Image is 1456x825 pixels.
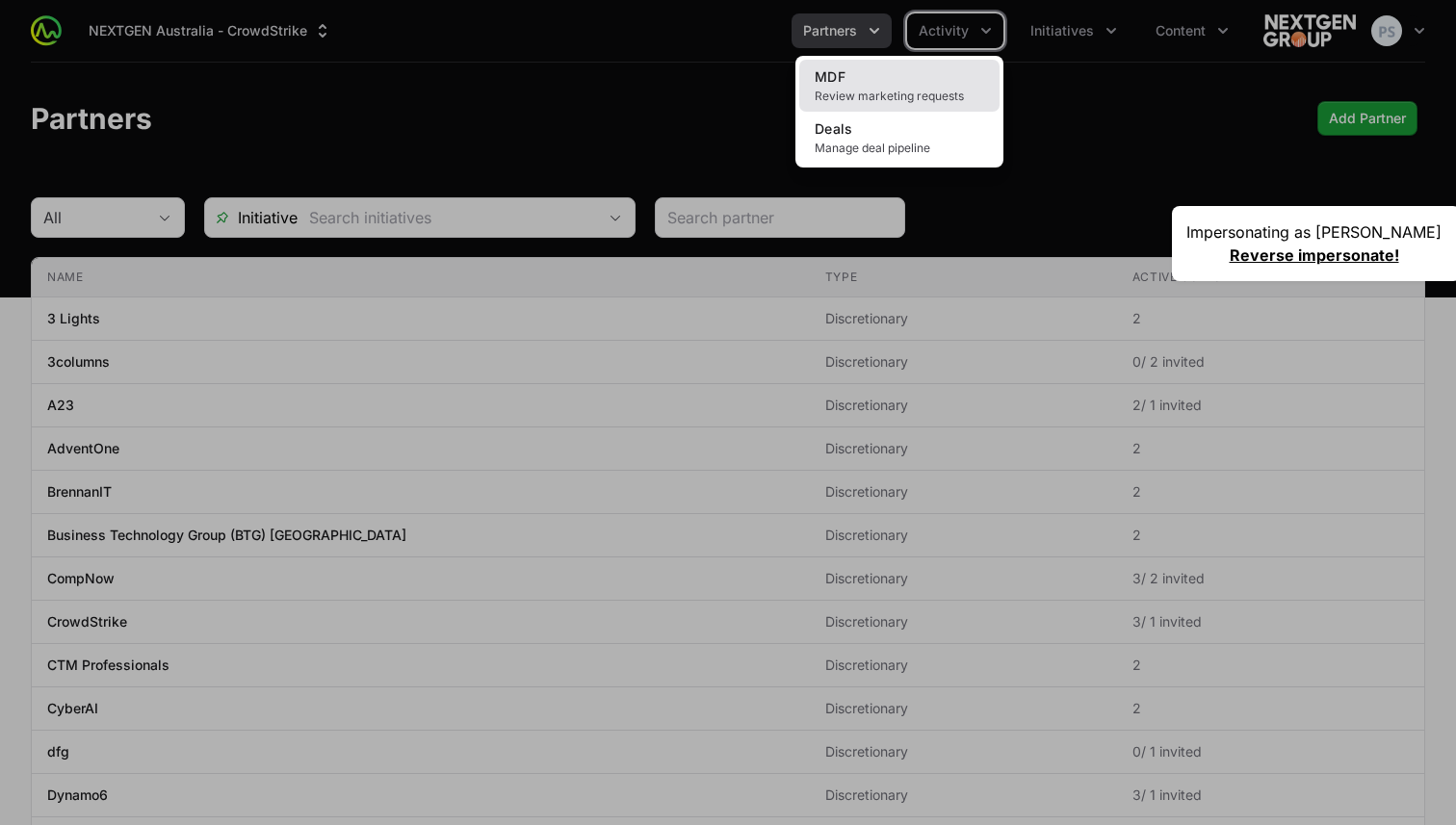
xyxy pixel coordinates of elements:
span: MDF [815,68,845,85]
a: Reverse impersonate! [1230,245,1399,265]
p: Impersonating as [PERSON_NAME] [1186,220,1442,244]
a: DealsManage deal pipeline [799,112,1000,164]
span: Manage deal pipeline [815,141,984,156]
span: Review marketing requests [815,89,984,104]
div: Main navigation [62,13,1240,48]
span: Deals [815,120,853,137]
a: MDFReview marketing requests [799,60,1000,112]
div: Activity menu [907,13,1003,48]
